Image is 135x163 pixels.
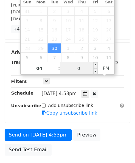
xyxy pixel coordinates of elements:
[48,25,61,34] span: September 16, 2025
[11,25,37,33] a: +43 more
[102,16,116,25] span: September 13, 2025
[61,43,75,53] span: October 1, 2025
[48,34,61,43] span: September 23, 2025
[21,25,34,34] span: September 14, 2025
[11,79,27,84] strong: Filters
[11,60,32,65] strong: Tracking
[102,25,116,34] span: September 20, 2025
[61,34,75,43] span: September 24, 2025
[88,0,102,4] span: Fri
[11,3,112,14] small: [PERSON_NAME][EMAIL_ADDRESS][PERSON_NAME][DOMAIN_NAME]
[21,53,34,62] span: October 5, 2025
[34,16,48,25] span: September 8, 2025
[5,144,52,156] a: Send Test Email
[60,62,98,75] input: Minute
[11,49,124,56] h5: Advanced
[75,16,88,25] span: September 11, 2025
[102,34,116,43] span: September 27, 2025
[102,0,116,4] span: Sat
[21,62,58,75] input: Hour
[48,53,61,62] span: October 7, 2025
[34,53,48,62] span: October 6, 2025
[75,0,88,4] span: Thu
[61,25,75,34] span: September 17, 2025
[42,91,77,96] span: [DATE] 4:53pm
[61,53,75,62] span: October 8, 2025
[58,62,60,74] span: :
[102,53,116,62] span: October 11, 2025
[75,43,88,53] span: October 2, 2025
[75,25,88,34] span: September 18, 2025
[88,16,102,25] span: September 12, 2025
[21,0,34,4] span: Sun
[48,6,61,16] span: September 2, 2025
[21,34,34,43] span: September 21, 2025
[102,6,116,16] span: September 6, 2025
[34,43,48,53] span: September 29, 2025
[11,17,80,21] small: [EMAIL_ADDRESS][DOMAIN_NAME]
[34,25,48,34] span: September 15, 2025
[21,16,34,25] span: September 7, 2025
[98,62,115,74] span: Click to toggle
[34,34,48,43] span: September 22, 2025
[88,53,102,62] span: October 10, 2025
[61,6,75,16] span: September 3, 2025
[104,133,135,163] iframe: Chat Widget
[75,34,88,43] span: September 25, 2025
[48,16,61,25] span: September 9, 2025
[48,102,93,109] label: Add unsubscribe link
[34,6,48,16] span: September 1, 2025
[21,6,34,16] span: August 31, 2025
[88,34,102,43] span: September 26, 2025
[61,0,75,4] span: Wed
[48,0,61,4] span: Tue
[73,129,100,141] a: Preview
[48,43,61,53] span: September 30, 2025
[102,43,116,53] span: October 4, 2025
[88,25,102,34] span: September 19, 2025
[34,0,48,4] span: Mon
[21,43,34,53] span: September 28, 2025
[88,43,102,53] span: October 3, 2025
[42,110,97,116] a: Copy unsubscribe link
[88,6,102,16] span: September 5, 2025
[61,16,75,25] span: September 10, 2025
[75,6,88,16] span: September 4, 2025
[75,53,88,62] span: October 9, 2025
[11,91,33,96] strong: Schedule
[5,129,72,141] a: Send on [DATE] 4:53pm
[11,103,41,108] strong: Unsubscribe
